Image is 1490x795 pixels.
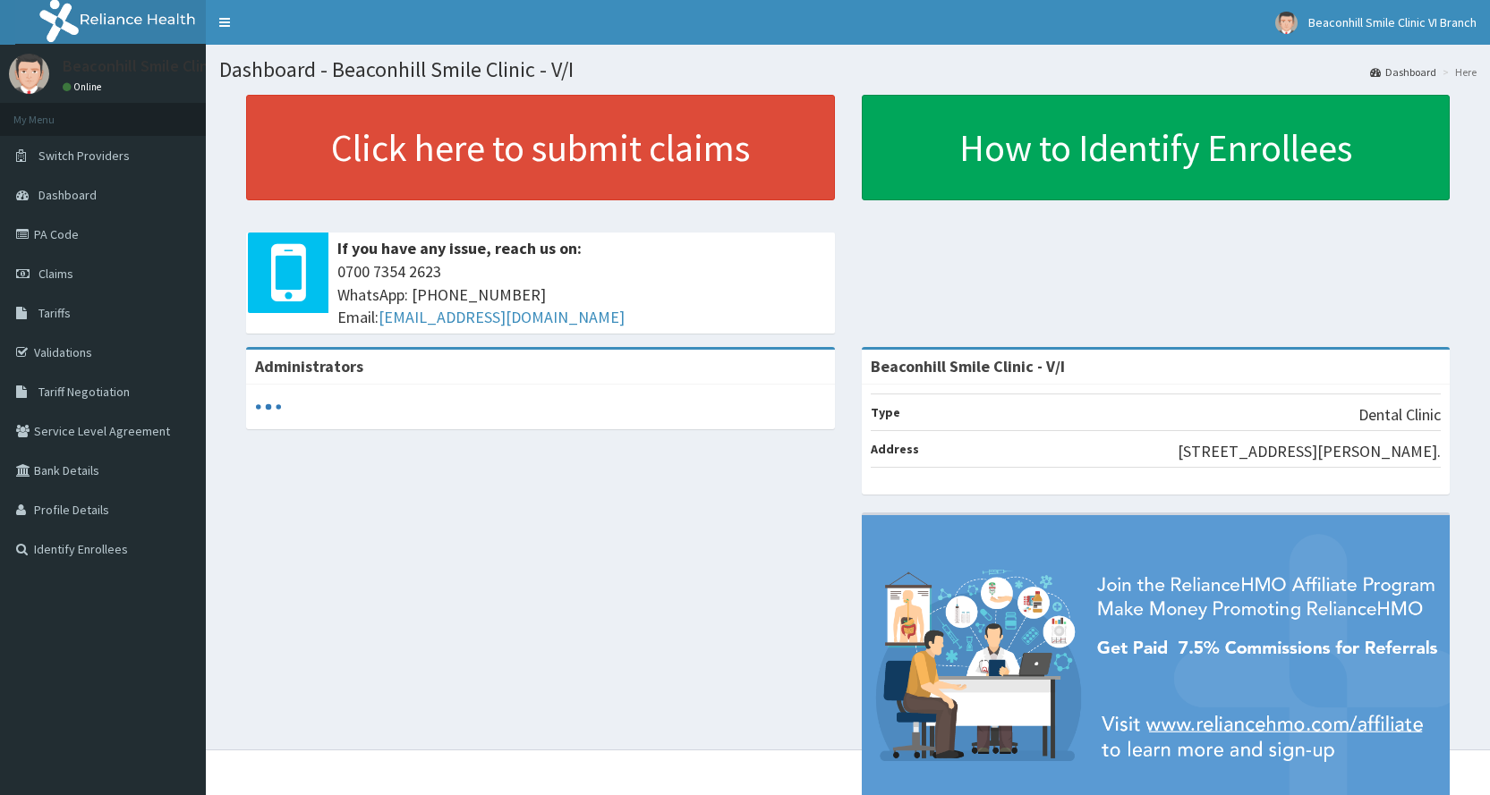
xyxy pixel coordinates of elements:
svg: audio-loading [255,393,282,420]
p: Dental Clinic [1358,403,1441,427]
p: [STREET_ADDRESS][PERSON_NAME]. [1178,440,1441,463]
li: Here [1438,64,1477,80]
b: Administrators [255,356,363,376]
b: If you have any issue, reach us on: [337,238,582,258]
a: [EMAIL_ADDRESS][DOMAIN_NAME] [379,307,625,327]
span: Beaconhill Smile Clinic VI Branch [1308,14,1477,30]
strong: Beaconhill Smile Clinic - V/I [871,356,1065,376]
span: Switch Providers [38,148,130,164]
span: Tariff Negotiation [38,384,130,400]
span: Claims [38,266,73,282]
span: Dashboard [38,187,97,203]
span: 0700 7354 2623 WhatsApp: [PHONE_NUMBER] Email: [337,260,826,329]
img: User Image [9,54,49,94]
img: User Image [1275,12,1298,34]
b: Address [871,441,919,457]
h1: Dashboard - Beaconhill Smile Clinic - V/I [219,58,1477,81]
a: How to Identify Enrollees [862,95,1451,200]
b: Type [871,404,900,420]
p: Beaconhill Smile Clinic VI Branch [63,58,290,74]
span: Tariffs [38,305,71,321]
a: Dashboard [1370,64,1436,80]
a: Click here to submit claims [246,95,835,200]
a: Online [63,80,106,93]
